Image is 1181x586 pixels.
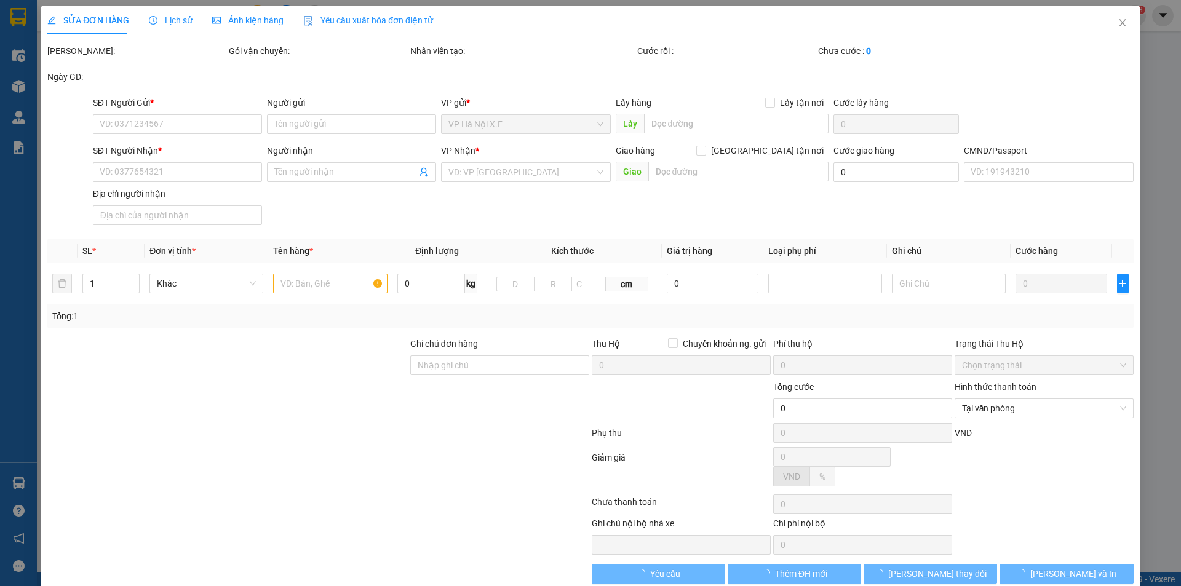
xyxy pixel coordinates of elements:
[303,15,433,25] span: Yêu cầu xuất hóa đơn điện tử
[52,309,456,323] div: Tổng: 1
[606,277,648,291] span: cm
[551,246,594,256] span: Kích thước
[833,162,959,182] input: Cước giao hàng
[819,472,825,481] span: %
[1016,246,1059,256] span: Cước hàng
[571,277,606,291] input: C
[496,277,535,291] input: D
[93,96,262,109] div: SĐT Người Gửi
[534,277,572,291] input: R
[833,98,889,108] label: Cước lấy hàng
[47,16,56,25] span: edit
[773,382,814,392] span: Tổng cước
[93,144,262,157] div: SĐT Người Nhận
[1118,279,1128,288] span: plus
[590,451,772,492] div: Giảm giá
[592,564,725,584] button: Yêu cầu
[763,239,887,263] th: Loại phụ phí
[442,146,476,156] span: VP Nhận
[1000,564,1134,584] button: [PERSON_NAME] và In
[93,187,262,200] div: Địa chỉ người nhận
[761,569,775,577] span: loading
[773,517,952,535] div: Chi phí nội bộ
[267,96,436,109] div: Người gửi
[964,144,1133,157] div: CMND/Passport
[867,46,872,56] b: 0
[410,339,478,349] label: Ghi chú đơn hàng
[212,16,221,25] span: picture
[47,70,226,84] div: Ngày GD:
[267,144,436,157] div: Người nhận
[962,399,1126,418] span: Tại văn phòng
[592,517,771,535] div: Ghi chú nội bộ nhà xe
[415,246,459,256] span: Định lượng
[82,246,92,256] span: SL
[212,15,284,25] span: Ảnh kiện hàng
[47,15,129,25] span: SỬA ĐƠN HÀNG
[410,44,635,58] div: Nhân viên tạo:
[616,146,655,156] span: Giao hàng
[442,96,611,109] div: VP gửi
[616,162,648,181] span: Giao
[637,44,816,58] div: Cước rồi :
[819,44,998,58] div: Chưa cước :
[149,15,193,25] span: Lịch sử
[1016,274,1108,293] input: 0
[590,426,772,448] div: Phụ thu
[157,274,256,293] span: Khác
[955,337,1134,350] div: Trạng thái Thu Hộ
[667,246,713,256] span: Giá trị hàng
[150,246,196,256] span: Đơn vị tính
[420,167,429,177] span: user-add
[592,339,620,349] span: Thu Hộ
[616,114,644,133] span: Lấy
[1105,6,1140,41] button: Close
[410,355,589,375] input: Ghi chú đơn hàng
[955,382,1036,392] label: Hình thức thanh toán
[47,44,226,58] div: [PERSON_NAME]:
[775,96,829,109] span: Lấy tận nơi
[864,564,997,584] button: [PERSON_NAME] thay đổi
[1017,569,1030,577] span: loading
[728,564,861,584] button: Thêm ĐH mới
[875,569,888,577] span: loading
[229,44,408,58] div: Gói vận chuyển:
[887,239,1011,263] th: Ghi chú
[93,205,262,225] input: Địa chỉ của người nhận
[1117,274,1129,293] button: plus
[303,16,313,26] img: icon
[888,567,987,580] span: [PERSON_NAME] thay đổi
[465,274,477,293] span: kg
[833,114,959,134] input: Cước lấy hàng
[590,495,772,517] div: Chưa thanh toán
[637,569,650,577] span: loading
[616,98,651,108] span: Lấy hàng
[1030,567,1116,580] span: [PERSON_NAME] và In
[833,146,894,156] label: Cước giao hàng
[644,114,829,133] input: Dọc đường
[955,428,972,438] span: VND
[274,246,314,256] span: Tên hàng
[149,16,157,25] span: clock-circle
[650,567,680,580] span: Yêu cầu
[962,356,1126,374] span: Chọn trạng thái
[892,274,1006,293] input: Ghi Chú
[52,274,72,293] button: delete
[775,567,827,580] span: Thêm ĐH mới
[783,472,800,481] span: VND
[648,162,829,181] input: Dọc đường
[274,274,388,293] input: VD: Bàn, Ghế
[706,144,829,157] span: [GEOGRAPHIC_DATA] tận nơi
[449,115,603,133] span: VP Hà Nội X.E
[773,337,952,355] div: Phí thu hộ
[1118,18,1127,28] span: close
[678,337,771,350] span: Chuyển khoản ng. gửi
